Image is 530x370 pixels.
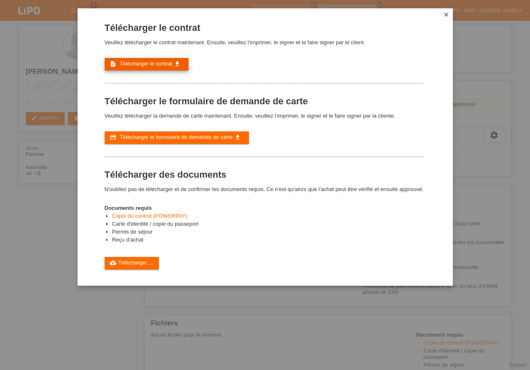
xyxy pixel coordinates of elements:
[443,11,450,18] i: close
[441,10,452,20] a: close
[120,60,172,67] span: Télécharger le contrat
[234,134,241,141] i: get_app
[112,221,424,229] li: Carte d'identité / copie du passeport
[110,60,116,67] i: description
[110,134,116,141] i: credit_card
[105,113,424,119] p: Veuillez télécharger la demande de carte maintenant. Ensuite, veuillez l’imprimer, le signer et l...
[105,23,424,33] h1: Télécharger le contrat
[105,205,424,211] h4: Documents requis
[105,96,424,106] h1: Télécharger le formulaire de demande de carte
[110,259,116,266] i: cloud_upload
[105,186,424,192] p: N'oubliez pas de télécharger et de confirmer les documents requis. Ce n'est qu'alors que l'achat ...
[105,169,424,180] h1: Télécharger des documents
[112,229,424,237] li: Permis de séjour
[112,213,188,219] a: Copie du contrat (POWERPAY)
[120,134,233,140] span: Télécharger le formulaire de demande de carte
[105,39,424,45] p: Veuillez télécharger le contrat maintenant. Ensuite, veuillez l‘imprimer, le signer et le faire s...
[174,60,181,67] i: get_app
[105,257,159,269] a: cloud_uploadTélécharger ...
[112,237,424,244] li: Reçu d'achat
[105,58,188,70] a: description Télécharger le contrat get_app
[105,131,249,144] a: credit_card Télécharger le formulaire de demande de carte get_app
